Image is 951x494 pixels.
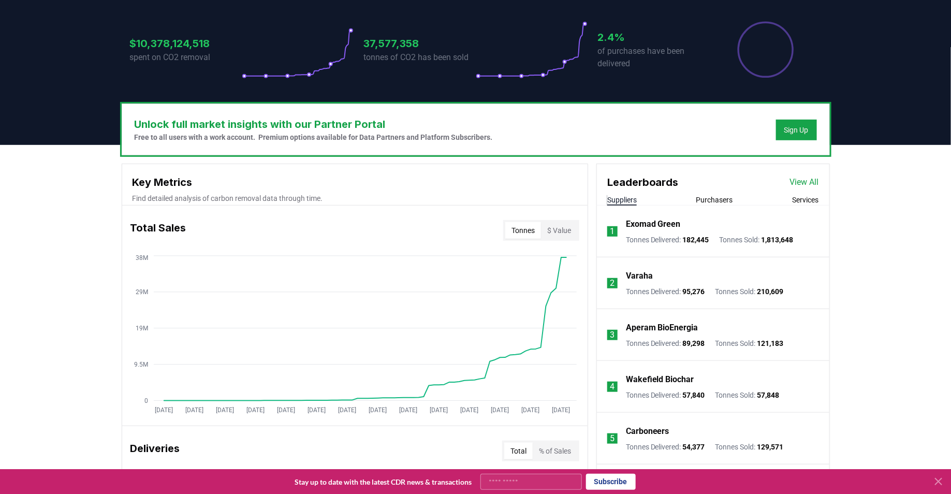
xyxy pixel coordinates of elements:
[552,406,570,414] tspan: [DATE]
[491,406,509,414] tspan: [DATE]
[533,443,577,459] button: % of Sales
[598,30,710,45] h3: 2.4%
[715,286,784,297] p: Tonnes Sold :
[460,406,478,414] tspan: [DATE]
[308,406,326,414] tspan: [DATE]
[715,390,780,400] p: Tonnes Sold :
[683,443,705,451] span: 54,377
[696,195,733,205] button: Purchasers
[715,338,784,348] p: Tonnes Sold :
[607,175,679,190] h3: Leaderboards
[626,425,669,438] a: Carboneers
[246,406,265,414] tspan: [DATE]
[504,443,533,459] button: Total
[135,288,148,296] tspan: 29M
[185,406,203,414] tspan: [DATE]
[610,432,615,445] p: 5
[776,120,817,140] button: Sign Up
[757,287,784,296] span: 210,609
[369,406,387,414] tspan: [DATE]
[130,51,242,64] p: spent on CO2 removal
[135,254,148,261] tspan: 38M
[626,322,698,334] a: Aperam BioEnergia
[626,235,709,245] p: Tonnes Delivered :
[130,220,186,241] h3: Total Sales
[737,21,795,79] div: Percentage of sales delivered
[626,338,705,348] p: Tonnes Delivered :
[626,390,705,400] p: Tonnes Delivered :
[134,361,148,368] tspan: 9.5M
[216,406,234,414] tspan: [DATE]
[757,443,784,451] span: 129,571
[135,132,493,142] p: Free to all users with a work account. Premium options available for Data Partners and Platform S...
[338,406,356,414] tspan: [DATE]
[784,125,809,135] a: Sign Up
[626,373,694,386] a: Wakefield Biochar
[133,193,577,204] p: Find detailed analysis of carbon removal data through time.
[155,406,173,414] tspan: [DATE]
[130,36,242,51] h3: $10,378,124,518
[757,339,784,347] span: 121,183
[607,195,637,205] button: Suppliers
[430,406,448,414] tspan: [DATE]
[793,195,819,205] button: Services
[521,406,539,414] tspan: [DATE]
[626,286,705,297] p: Tonnes Delivered :
[135,117,493,132] h3: Unlock full market insights with our Partner Portal
[610,381,615,393] p: 4
[610,225,615,238] p: 1
[626,270,653,282] a: Varaha
[133,175,577,190] h3: Key Metrics
[399,406,417,414] tspan: [DATE]
[683,391,705,399] span: 57,840
[610,277,615,289] p: 2
[541,222,577,239] button: $ Value
[144,397,148,404] tspan: 0
[610,329,615,341] p: 3
[683,236,709,244] span: 182,445
[790,176,819,188] a: View All
[364,51,476,64] p: tonnes of CO2 has been sold
[683,287,705,296] span: 95,276
[135,325,148,332] tspan: 19M
[598,45,710,70] p: of purchases have been delivered
[626,442,705,452] p: Tonnes Delivered :
[626,218,681,230] a: Exomad Green
[762,236,794,244] span: 1,813,648
[683,339,705,347] span: 89,298
[720,235,794,245] p: Tonnes Sold :
[277,406,295,414] tspan: [DATE]
[757,391,780,399] span: 57,848
[505,222,541,239] button: Tonnes
[130,441,180,461] h3: Deliveries
[715,442,784,452] p: Tonnes Sold :
[364,36,476,51] h3: 37,577,358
